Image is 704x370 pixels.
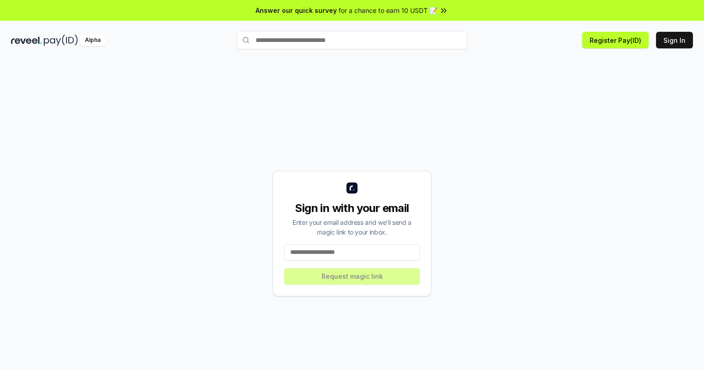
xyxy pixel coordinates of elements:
div: Alpha [80,35,106,46]
button: Sign In [656,32,693,48]
img: pay_id [44,35,78,46]
div: Enter your email address and we’ll send a magic link to your inbox. [284,217,420,237]
img: logo_small [346,182,358,194]
span: for a chance to earn 10 USDT 📝 [339,6,437,15]
span: Answer our quick survey [256,6,337,15]
div: Sign in with your email [284,201,420,216]
button: Register Pay(ID) [582,32,649,48]
img: reveel_dark [11,35,42,46]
